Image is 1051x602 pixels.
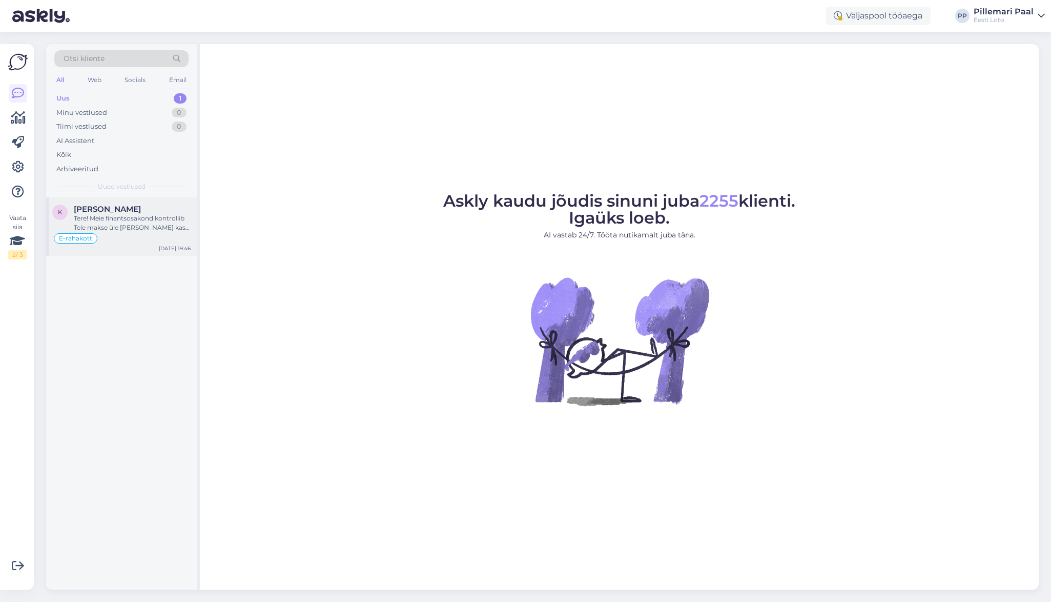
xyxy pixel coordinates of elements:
div: Uus [56,93,70,104]
div: Tere! Meie finantsosakond kontrollib Teie makse üle [PERSON_NAME] kas tagastatakse Teile arveldus... [74,214,191,232]
div: Web [86,73,104,87]
div: [DATE] 19:46 [159,245,191,252]
div: Socials [122,73,148,87]
div: All [54,73,66,87]
p: AI vastab 24/7. Tööta nutikamalt juba täna. [443,230,795,240]
div: Väljaspool tööaega [826,7,931,25]
div: Eesti Loto [974,16,1034,24]
div: AI Assistent [56,136,94,146]
div: 0 [172,108,187,118]
img: Askly Logo [8,52,28,72]
a: Pillemari PaalEesti Loto [974,8,1045,24]
span: Otsi kliente [64,53,105,64]
div: Minu vestlused [56,108,107,118]
div: PP [955,9,970,23]
div: Pillemari Paal [974,8,1034,16]
div: Kõik [56,150,71,160]
span: Uued vestlused [98,182,146,191]
div: Email [167,73,189,87]
span: K [58,208,63,216]
div: Vaata siia [8,213,27,259]
span: Kelli Avguzev [74,205,141,214]
img: No Chat active [527,249,712,433]
span: 2255 [699,191,738,211]
div: 0 [172,122,187,132]
span: Askly kaudu jõudis sinuni juba klienti. Igaüks loeb. [443,191,795,228]
span: E-rahakott [59,235,92,242]
div: Tiimi vestlused [56,122,107,132]
div: 1 [174,93,187,104]
div: Arhiveeritud [56,164,98,174]
div: 2 / 3 [8,250,27,259]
